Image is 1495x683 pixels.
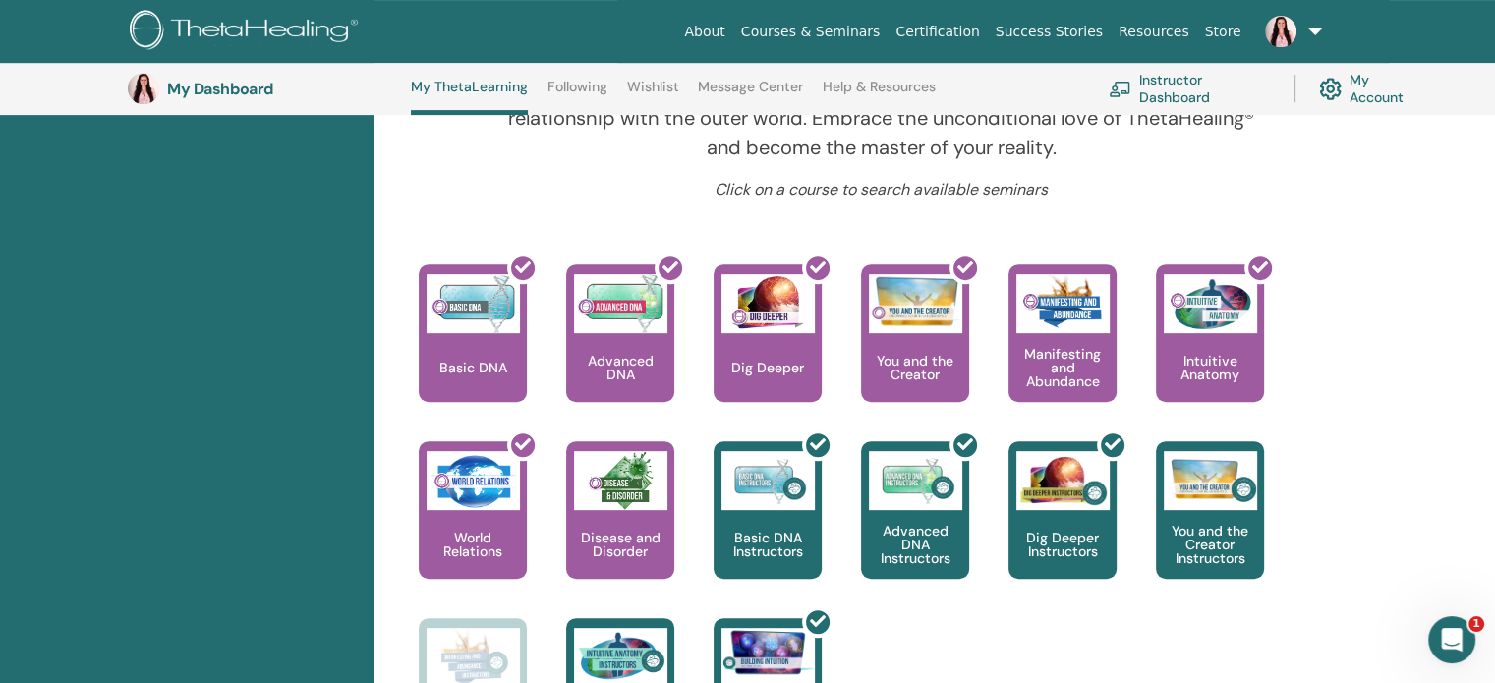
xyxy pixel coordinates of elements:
img: Intuitive Anatomy [1164,274,1257,333]
img: Advanced DNA Instructors [869,451,962,510]
h3: My Dashboard [167,80,364,98]
a: About [676,14,732,50]
p: Advanced DNA Instructors [861,524,969,565]
a: Manifesting and Abundance Manifesting and Abundance [1008,264,1117,441]
a: Certification [888,14,987,50]
p: Intuitive Anatomy [1156,354,1264,381]
img: Dig Deeper [721,274,815,333]
a: Wishlist [627,79,679,110]
img: logo.png [130,10,365,54]
a: Basic DNA Basic DNA [419,264,527,441]
p: Manifesting and Abundance [1008,347,1117,388]
img: Dig Deeper Instructors [1016,451,1110,510]
a: My ThetaLearning [411,79,528,115]
a: Success Stories [988,14,1111,50]
a: Following [547,79,607,110]
p: Basic DNA Instructors [714,531,822,558]
img: cog.svg [1319,73,1342,105]
img: default.jpg [1265,16,1296,47]
p: Advanced DNA [566,354,674,381]
img: default.jpg [128,73,159,104]
a: Dig Deeper Dig Deeper [714,264,822,441]
a: My Account [1319,67,1423,110]
a: You and the Creator Instructors You and the Creator Instructors [1156,441,1264,618]
a: Courses & Seminars [733,14,889,50]
a: Disease and Disorder Disease and Disorder [566,441,674,618]
p: World Relations [419,531,527,558]
a: World Relations World Relations [419,441,527,618]
span: 1 [1468,616,1484,632]
a: Message Center [698,79,803,110]
img: World Relations [427,451,520,510]
img: You and the Creator Instructors [1164,451,1257,510]
a: Help & Resources [823,79,936,110]
p: Dig Deeper Instructors [1008,531,1117,558]
a: Resources [1111,14,1197,50]
a: Store [1197,14,1249,50]
a: Advanced DNA Instructors Advanced DNA Instructors [861,441,969,618]
p: Disease and Disorder [566,531,674,558]
img: Intuitive Child In Me Instructors [721,628,815,676]
a: Dig Deeper Instructors Dig Deeper Instructors [1008,441,1117,618]
a: Advanced DNA Advanced DNA [566,264,674,441]
img: chalkboard-teacher.svg [1109,81,1131,97]
p: Click on a course to search available seminars [490,178,1273,201]
p: You and the Creator Instructors [1156,524,1264,565]
img: Disease and Disorder [574,451,667,510]
img: Basic DNA Instructors [721,451,815,510]
p: Dig Deeper [723,361,812,374]
a: You and the Creator You and the Creator [861,264,969,441]
a: Basic DNA Instructors Basic DNA Instructors [714,441,822,618]
p: The training explores healing from deep within the body's systems to healing your relationship wi... [490,74,1273,162]
a: Instructor Dashboard [1109,67,1270,110]
img: Advanced DNA [574,274,667,333]
img: Basic DNA [427,274,520,333]
img: You and the Creator [869,274,962,328]
a: Intuitive Anatomy Intuitive Anatomy [1156,264,1264,441]
iframe: Intercom live chat [1428,616,1475,663]
p: You and the Creator [861,354,969,381]
img: Manifesting and Abundance [1016,274,1110,333]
